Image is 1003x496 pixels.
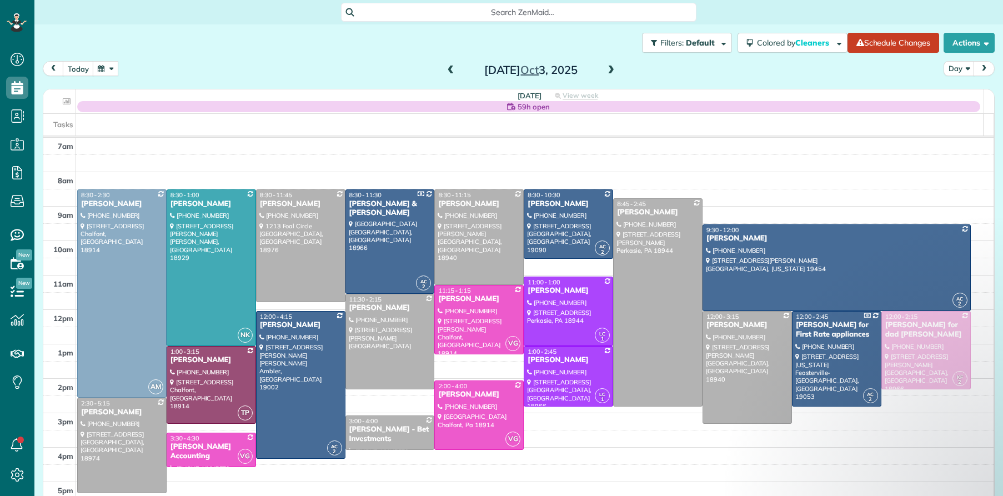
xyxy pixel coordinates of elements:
span: KF [957,374,963,380]
span: 10am [53,245,73,254]
span: 3pm [58,417,73,426]
span: Tasks [53,120,73,129]
span: 12:00 - 2:15 [885,313,917,320]
span: 9am [58,211,73,219]
div: [PERSON_NAME] [438,199,520,209]
small: 2 [328,447,342,457]
small: 2 [595,247,609,258]
button: Filters: Default [642,33,732,53]
span: AM [148,379,163,394]
span: 11:00 - 1:00 [528,278,560,286]
span: NK [238,328,253,343]
span: 1pm [58,348,73,357]
span: 8:30 - 10:30 [528,191,560,199]
span: Oct [520,63,539,77]
small: 2 [953,377,967,388]
div: [PERSON_NAME] [527,286,610,295]
button: Colored byCleaners [738,33,847,53]
span: 8:30 - 11:45 [260,191,292,199]
div: [PERSON_NAME] & [PERSON_NAME] [349,199,432,218]
span: New [16,278,32,289]
iframe: Intercom live chat [965,458,992,485]
span: Filters: [660,38,684,48]
span: LC [599,330,605,337]
span: 12pm [53,314,73,323]
button: prev [43,61,64,76]
div: [PERSON_NAME] [438,294,520,304]
small: 2 [864,394,877,405]
div: [PERSON_NAME] [438,390,520,399]
span: 8am [58,176,73,185]
span: 1:00 - 3:15 [170,348,199,355]
div: [PERSON_NAME] for First Rate appliances [795,320,878,339]
div: [PERSON_NAME] [81,199,163,209]
div: [PERSON_NAME] [706,320,789,330]
span: AC [956,295,963,302]
span: View week [563,91,598,100]
div: [PERSON_NAME] - Bet Investments [349,425,432,444]
span: 9:30 - 12:00 [706,226,739,234]
span: 1:00 - 2:45 [528,348,556,355]
span: 4pm [58,452,73,460]
div: [PERSON_NAME] Accounting [170,442,253,461]
span: 8:30 - 11:15 [438,191,470,199]
small: 2 [953,299,967,309]
span: New [16,249,32,260]
span: 2:30 - 5:15 [81,399,110,407]
small: 1 [595,334,609,344]
span: [DATE] [518,91,541,100]
span: Cleaners [795,38,831,48]
span: 8:30 - 2:30 [81,191,110,199]
span: 8:30 - 11:30 [349,191,382,199]
span: 12:00 - 4:15 [260,313,292,320]
div: [PERSON_NAME] [349,303,432,313]
span: 5pm [58,486,73,495]
span: VG [238,449,253,464]
span: AC [331,443,338,449]
span: 7am [58,142,73,151]
span: AC [867,391,874,397]
div: [PERSON_NAME] [527,199,610,209]
span: Default [686,38,715,48]
span: Colored by [757,38,833,48]
h2: [DATE] 3, 2025 [462,64,600,76]
div: [PERSON_NAME] [706,234,967,243]
span: LC [599,391,605,397]
button: today [63,61,94,76]
span: 3:00 - 4:00 [349,417,378,425]
span: 12:00 - 2:45 [796,313,828,320]
button: Actions [944,33,995,53]
small: 1 [595,394,609,405]
button: Day [944,61,975,76]
span: 8:45 - 2:45 [617,200,646,208]
span: 59h open [518,101,550,112]
div: [PERSON_NAME] [527,355,610,365]
span: 11:15 - 1:15 [438,287,470,294]
a: Filters: Default [636,33,732,53]
span: VG [505,432,520,447]
button: next [974,61,995,76]
span: 8:30 - 1:00 [170,191,199,199]
div: [PERSON_NAME] [170,199,253,209]
div: [PERSON_NAME] [81,408,163,417]
span: 3:30 - 4:30 [170,434,199,442]
div: [PERSON_NAME] [170,355,253,365]
span: 2:00 - 4:00 [438,382,467,390]
div: [PERSON_NAME] [616,208,699,217]
div: [PERSON_NAME] [259,199,342,209]
span: 2pm [58,383,73,392]
div: [PERSON_NAME] for dad [PERSON_NAME] [885,320,967,339]
small: 2 [417,282,430,292]
span: VG [505,336,520,351]
span: 11am [53,279,73,288]
a: Schedule Changes [847,33,939,53]
span: 11:30 - 2:15 [349,295,382,303]
div: [PERSON_NAME] [259,320,342,330]
span: AC [420,278,427,284]
span: TP [238,405,253,420]
span: AC [599,243,606,249]
span: 12:00 - 3:15 [706,313,739,320]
